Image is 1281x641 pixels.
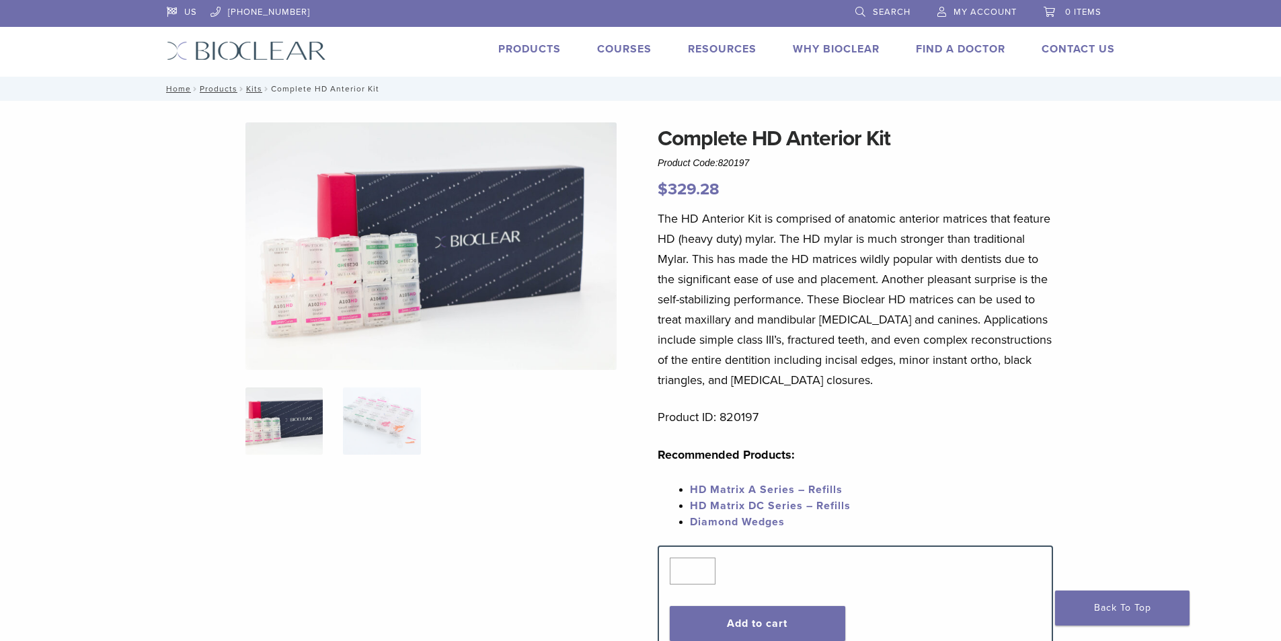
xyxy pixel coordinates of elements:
[245,387,323,455] img: IMG_8088-1-324x324.jpg
[658,180,668,199] span: $
[670,606,845,641] button: Add to cart
[658,407,1053,427] p: Product ID: 820197
[658,157,749,168] span: Product Code:
[498,42,561,56] a: Products
[690,483,843,496] a: HD Matrix A Series – Refills
[690,499,851,513] a: HD Matrix DC Series – Refills
[162,84,191,93] a: Home
[1055,591,1190,626] a: Back To Top
[658,209,1053,390] p: The HD Anterior Kit is comprised of anatomic anterior matrices that feature HD (heavy duty) mylar...
[658,447,795,462] strong: Recommended Products:
[191,85,200,92] span: /
[157,77,1125,101] nav: Complete HD Anterior Kit
[688,42,756,56] a: Resources
[167,41,326,61] img: Bioclear
[873,7,910,17] span: Search
[597,42,652,56] a: Courses
[690,515,785,529] a: Diamond Wedges
[916,42,1005,56] a: Find A Doctor
[237,85,246,92] span: /
[658,122,1053,155] h1: Complete HD Anterior Kit
[718,157,750,168] span: 820197
[200,84,237,93] a: Products
[1042,42,1115,56] a: Contact Us
[343,387,420,455] img: Complete HD Anterior Kit - Image 2
[658,180,720,199] bdi: 329.28
[245,122,617,370] img: IMG_8088 (1)
[262,85,271,92] span: /
[1065,7,1101,17] span: 0 items
[954,7,1017,17] span: My Account
[793,42,880,56] a: Why Bioclear
[246,84,262,93] a: Kits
